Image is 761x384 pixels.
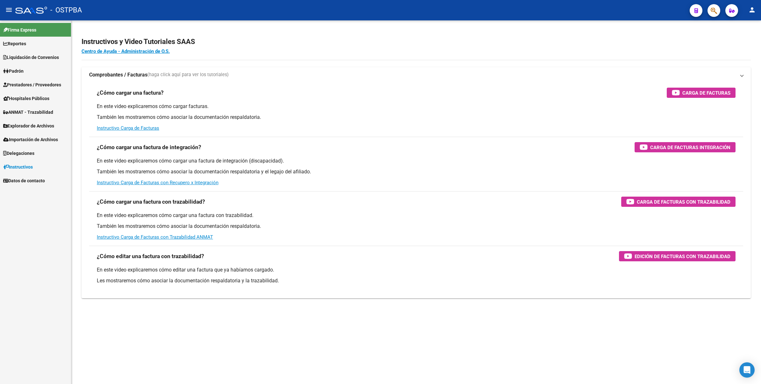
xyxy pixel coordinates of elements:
span: Explorador de Archivos [3,122,54,129]
h2: Instructivos y Video Tutoriales SAAS [82,36,751,48]
button: Carga de Facturas con Trazabilidad [621,197,736,207]
p: En este video explicaremos cómo cargar una factura con trazabilidad. [97,212,736,219]
mat-icon: person [748,6,756,14]
p: En este video explicaremos cómo cargar facturas. [97,103,736,110]
span: Carga de Facturas con Trazabilidad [637,198,730,206]
h3: ¿Cómo cargar una factura de integración? [97,143,201,152]
span: Padrón [3,68,24,75]
span: (haga click aquí para ver los tutoriales) [147,71,229,78]
a: Instructivo Carga de Facturas [97,125,159,131]
p: En este video explicaremos cómo cargar una factura de integración (discapacidad). [97,157,736,164]
span: Carga de Facturas Integración [650,143,730,151]
button: Edición de Facturas con Trazabilidad [619,251,736,261]
div: Open Intercom Messenger [739,362,755,378]
span: Instructivos [3,163,33,170]
p: También les mostraremos cómo asociar la documentación respaldatoria. [97,223,736,230]
h3: ¿Cómo editar una factura con trazabilidad? [97,252,204,261]
div: Comprobantes / Facturas(haga click aquí para ver los tutoriales) [82,83,751,298]
a: Centro de Ayuda - Administración de O.S. [82,48,170,54]
a: Instructivo Carga de Facturas con Trazabilidad ANMAT [97,234,213,240]
h3: ¿Cómo cargar una factura con trazabilidad? [97,197,205,206]
button: Carga de Facturas Integración [635,142,736,152]
span: Carga de Facturas [682,89,730,97]
span: Reportes [3,40,26,47]
span: Importación de Archivos [3,136,58,143]
p: También les mostraremos cómo asociar la documentación respaldatoria y el legajo del afiliado. [97,168,736,175]
a: Instructivo Carga de Facturas con Recupero x Integración [97,180,218,185]
span: Hospitales Públicos [3,95,49,102]
p: En este video explicaremos cómo editar una factura que ya habíamos cargado. [97,266,736,273]
span: Datos de contacto [3,177,45,184]
mat-expansion-panel-header: Comprobantes / Facturas(haga click aquí para ver los tutoriales) [82,67,751,83]
span: Liquidación de Convenios [3,54,59,61]
mat-icon: menu [5,6,13,14]
p: También les mostraremos cómo asociar la documentación respaldatoria. [97,114,736,121]
button: Carga de Facturas [667,88,736,98]
span: Firma Express [3,26,36,33]
h3: ¿Cómo cargar una factura? [97,88,164,97]
span: Edición de Facturas con Trazabilidad [635,252,730,260]
span: ANMAT - Trazabilidad [3,109,53,116]
strong: Comprobantes / Facturas [89,71,147,78]
span: Prestadores / Proveedores [3,81,61,88]
span: Delegaciones [3,150,34,157]
span: - OSTPBA [50,3,82,17]
p: Les mostraremos cómo asociar la documentación respaldatoria y la trazabilidad. [97,277,736,284]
